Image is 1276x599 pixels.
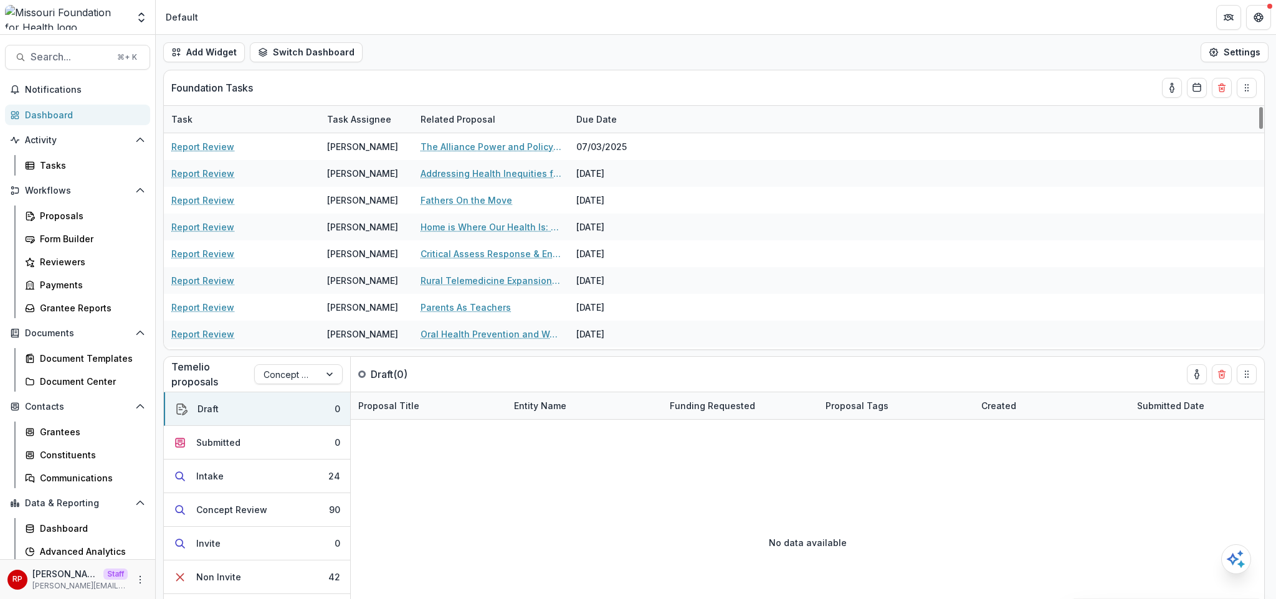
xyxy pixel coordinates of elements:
[250,42,363,62] button: Switch Dashboard
[31,51,110,63] span: Search...
[40,448,140,461] div: Constituents
[818,399,896,412] div: Proposal Tags
[320,113,399,126] div: Task Assignee
[40,425,140,438] div: Grantees
[351,392,507,419] div: Proposal Title
[25,135,130,146] span: Activity
[20,445,150,465] a: Constituents
[1216,5,1241,30] button: Partners
[171,359,254,389] p: Temelio proposals
[5,181,150,200] button: Open Workflows
[25,328,130,339] span: Documents
[40,232,140,245] div: Form Builder
[5,80,150,100] button: Notifications
[20,518,150,539] a: Dashboard
[818,392,974,419] div: Proposal Tags
[5,323,150,343] button: Open Documents
[20,541,150,562] a: Advanced Analytics
[20,205,150,226] a: Proposals
[569,347,662,374] div: [DATE]
[662,392,818,419] div: Funding Requested
[5,130,150,150] button: Open Activity
[20,229,150,249] a: Form Builder
[115,50,140,64] div: ⌘ + K
[20,252,150,272] a: Reviewers
[40,159,140,172] div: Tasks
[769,536,847,549] p: No data available
[1187,364,1207,384] button: toggle-assigned-to-me
[974,392,1130,419] div: Created
[5,397,150,417] button: Open Contacts
[171,247,234,260] a: Report Review
[171,80,253,95] p: Foundation Tasks
[327,247,398,260] div: [PERSON_NAME]
[20,468,150,488] a: Communications
[20,371,150,392] a: Document Center
[569,321,662,347] div: [DATE]
[164,560,350,594] button: Non Invite42
[569,133,662,160] div: 07/03/2025
[171,301,234,314] a: Report Review
[25,108,140,121] div: Dashboard
[569,106,662,133] div: Due Date
[320,106,413,133] div: Task Assignee
[351,399,427,412] div: Proposal Title
[1187,78,1207,98] button: Calendar
[20,275,150,295] a: Payments
[40,352,140,365] div: Document Templates
[196,503,267,516] div: Concept Review
[1162,78,1182,98] button: toggle-assigned-to-me
[327,167,398,180] div: [PERSON_NAME]
[166,11,198,24] div: Default
[327,194,398,207] div: [PERSON_NAME]
[421,247,561,260] a: Critical Assess Response & Engagement (CARE) Implementation project
[335,402,340,415] div: 0
[421,301,511,314] a: Parents As Teachers
[329,503,340,516] div: 90
[1221,544,1251,574] button: Open AI Assistant
[569,240,662,267] div: [DATE]
[103,568,128,580] p: Staff
[507,392,662,419] div: Entity Name
[163,42,245,62] button: Add Widget
[507,399,574,412] div: Entity Name
[413,113,503,126] div: Related Proposal
[421,220,561,233] a: Home is Where Our Health Is: Strategic Code Enforcement for Indoor Housing Quality
[20,422,150,442] a: Grantees
[161,8,203,26] nav: breadcrumb
[164,106,320,133] div: Task
[421,328,561,341] a: Oral Health Prevention and Workforce Improvement
[569,160,662,187] div: [DATE]
[5,493,150,513] button: Open Data & Reporting
[327,328,398,341] div: [PERSON_NAME]
[421,140,561,153] a: The Alliance Power and Policy Action (PPAG)
[196,537,221,550] div: Invite
[1212,364,1232,384] button: Delete card
[164,527,350,560] button: Invite0
[25,402,130,412] span: Contacts
[164,493,350,527] button: Concept Review90
[569,214,662,240] div: [DATE]
[196,436,240,449] div: Submitted
[171,140,234,153] a: Report Review
[974,399,1024,412] div: Created
[327,301,398,314] div: [PERSON_NAME]
[327,274,398,287] div: [PERSON_NAME]
[413,106,569,133] div: Related Proposal
[569,187,662,214] div: [DATE]
[25,498,130,509] span: Data & Reporting
[5,45,150,70] button: Search...
[662,399,763,412] div: Funding Requested
[1246,5,1271,30] button: Get Help
[25,186,130,196] span: Workflows
[12,575,22,583] div: Ruthwick Pathireddy
[421,274,561,287] a: Rural Telemedicine Expansion and Support
[327,140,398,153] div: [PERSON_NAME]
[32,567,98,580] p: [PERSON_NAME]
[569,267,662,294] div: [DATE]
[171,220,234,233] a: Report Review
